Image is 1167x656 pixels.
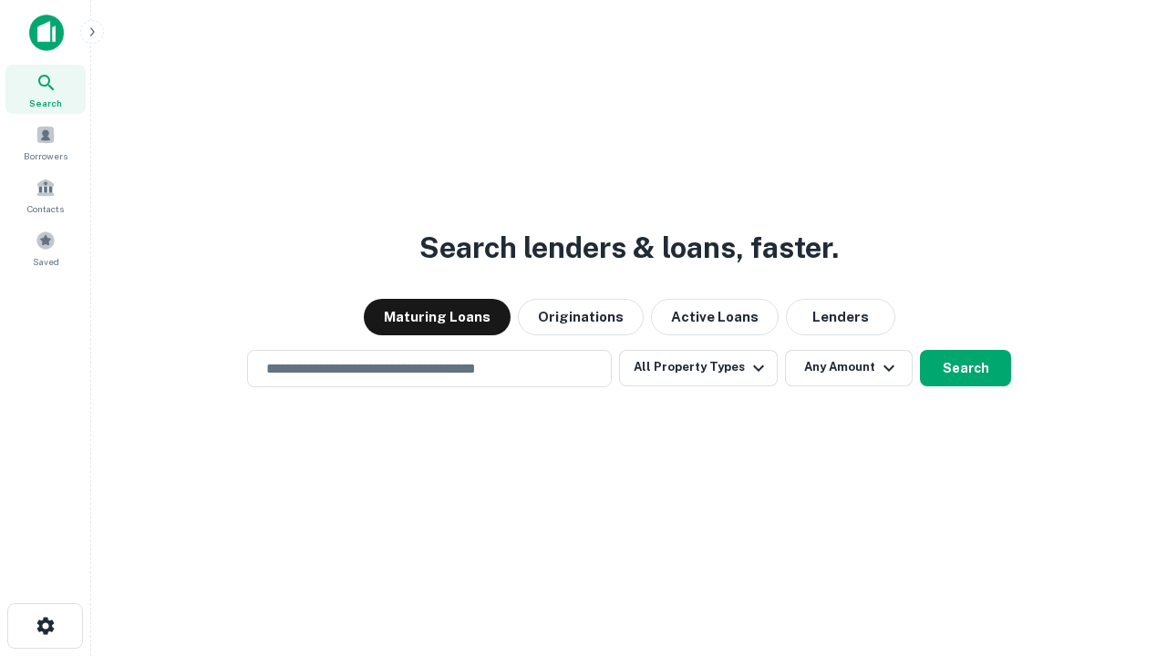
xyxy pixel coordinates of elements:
[419,226,839,270] h3: Search lenders & loans, faster.
[5,170,86,220] a: Contacts
[1076,452,1167,539] iframe: Chat Widget
[785,350,913,386] button: Any Amount
[27,201,64,216] span: Contacts
[518,299,644,335] button: Originations
[364,299,511,335] button: Maturing Loans
[920,350,1011,386] button: Search
[29,96,62,110] span: Search
[786,299,895,335] button: Lenders
[5,118,86,167] a: Borrowers
[5,65,86,114] a: Search
[651,299,779,335] button: Active Loans
[24,149,67,163] span: Borrowers
[29,15,64,51] img: capitalize-icon.png
[33,254,59,269] span: Saved
[619,350,778,386] button: All Property Types
[5,223,86,272] a: Saved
